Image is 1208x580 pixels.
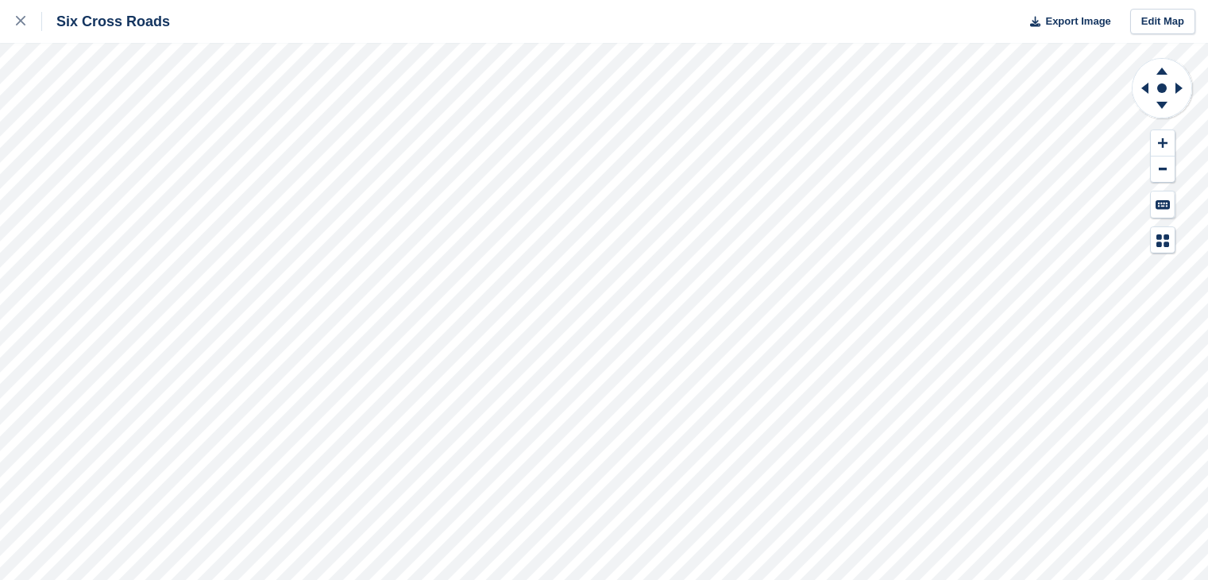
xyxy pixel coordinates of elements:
button: Map Legend [1151,227,1175,253]
button: Zoom Out [1151,157,1175,183]
button: Zoom In [1151,130,1175,157]
div: Six Cross Roads [42,12,170,31]
button: Keyboard Shortcuts [1151,191,1175,218]
a: Edit Map [1130,9,1195,35]
button: Export Image [1021,9,1111,35]
span: Export Image [1045,14,1110,29]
